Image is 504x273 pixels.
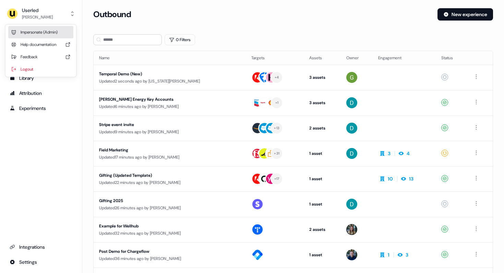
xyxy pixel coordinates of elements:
div: Logout [8,63,73,75]
button: Userled[PERSON_NAME] [5,5,76,22]
div: Impersonate (Admin) [8,26,73,38]
div: Feedback [8,51,73,63]
div: Help documentation [8,38,73,51]
div: Userled[PERSON_NAME] [5,25,76,77]
div: Userled [22,7,53,14]
div: [PERSON_NAME] [22,14,53,21]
